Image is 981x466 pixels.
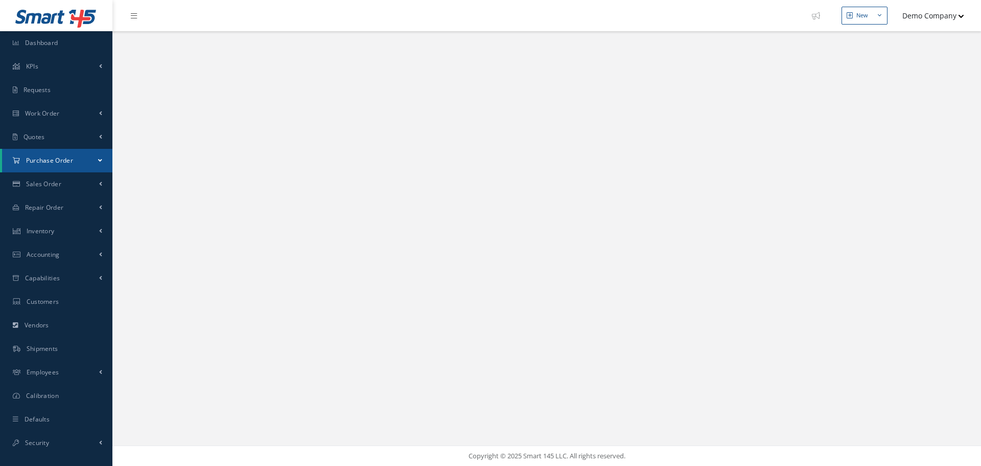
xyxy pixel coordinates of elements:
[24,85,51,94] span: Requests
[26,180,61,188] span: Sales Order
[25,415,50,424] span: Defaults
[25,274,60,282] span: Capabilities
[27,297,59,306] span: Customers
[27,227,55,235] span: Inventory
[27,344,58,353] span: Shipments
[25,109,60,118] span: Work Order
[25,321,49,329] span: Vendors
[123,451,971,461] div: Copyright © 2025 Smart 145 LLC. All rights reserved.
[25,203,64,212] span: Repair Order
[27,368,59,376] span: Employees
[26,62,38,71] span: KPIs
[25,438,49,447] span: Security
[2,149,112,172] a: Purchase Order
[856,11,868,20] div: New
[26,391,59,400] span: Calibration
[24,132,45,141] span: Quotes
[25,38,58,47] span: Dashboard
[27,250,60,259] span: Accounting
[26,156,73,165] span: Purchase Order
[893,6,964,26] button: Demo Company
[842,7,887,25] button: New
